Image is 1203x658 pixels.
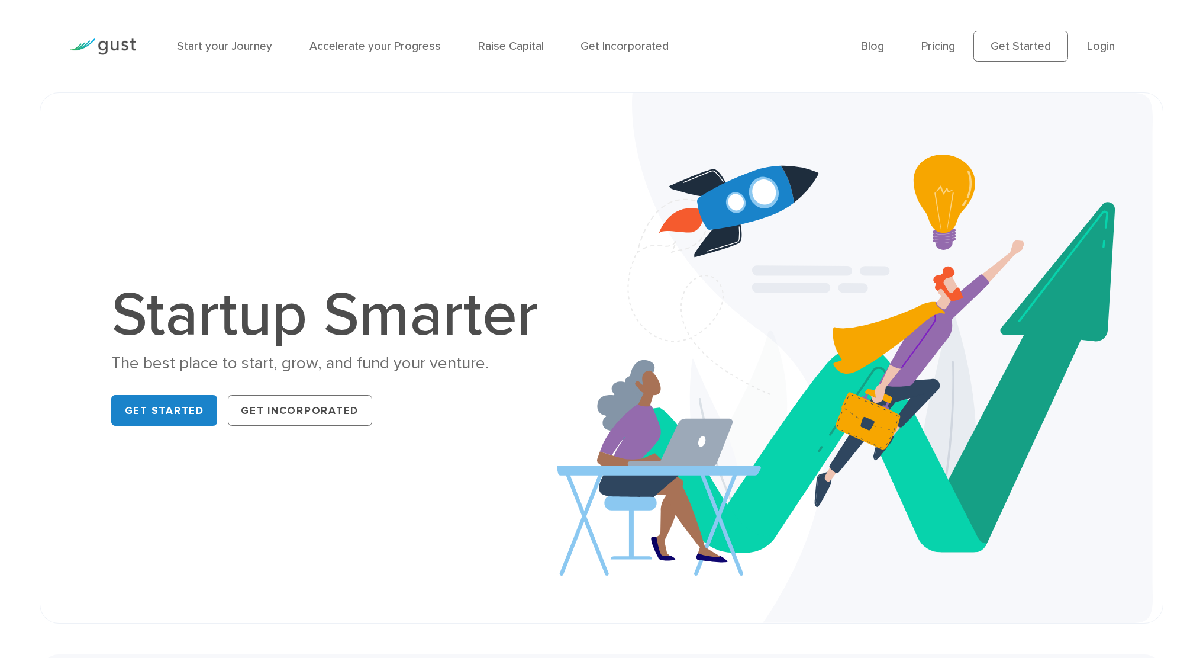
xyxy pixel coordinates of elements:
a: Pricing [921,39,955,53]
a: Raise Capital [478,39,544,53]
a: Get Incorporated [228,395,372,426]
a: Start your Journey [177,39,272,53]
a: Login [1087,39,1115,53]
a: Accelerate your Progress [309,39,441,53]
h1: Startup Smarter [111,285,553,346]
div: The best place to start, grow, and fund your venture. [111,352,553,375]
img: Startup Smarter Hero [557,93,1153,623]
a: Get Started [973,31,1068,62]
img: Gust Logo [70,38,136,54]
a: Get Started [111,395,217,426]
a: Get Incorporated [580,39,669,53]
a: Blog [861,39,884,53]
